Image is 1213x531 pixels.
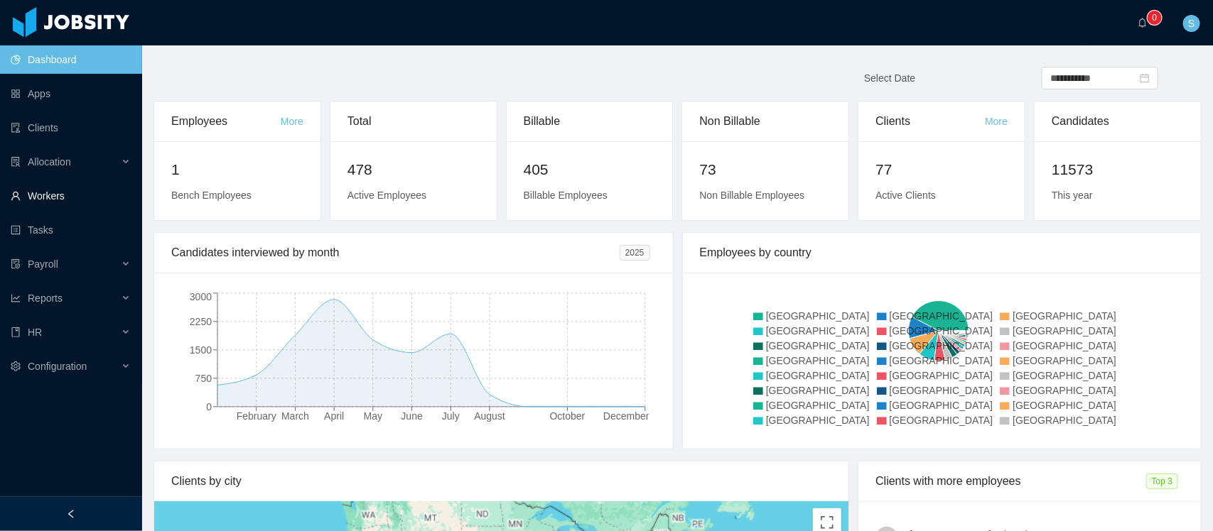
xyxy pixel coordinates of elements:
[11,216,131,244] a: icon: profileTasks
[1013,355,1116,366] span: [GEOGRAPHIC_DATA]
[171,190,252,201] span: Bench Employees
[1013,370,1116,381] span: [GEOGRAPHIC_DATA]
[11,80,131,108] a: icon: appstoreApps
[890,385,993,396] span: [GEOGRAPHIC_DATA]
[347,190,426,201] span: Active Employees
[364,410,382,422] tspan: May
[1052,102,1184,141] div: Candidates
[237,410,276,422] tspan: February
[875,158,1008,181] h2: 77
[620,245,650,261] span: 2025
[11,293,21,303] i: icon: line-chart
[766,385,870,396] span: [GEOGRAPHIC_DATA]
[699,190,804,201] span: Non Billable Employees
[766,325,870,336] span: [GEOGRAPHIC_DATA]
[875,190,936,201] span: Active Clients
[1146,473,1178,489] span: Top 3
[11,182,131,210] a: icon: userWorkers
[28,292,63,304] span: Reports
[890,370,993,381] span: [GEOGRAPHIC_DATA]
[985,116,1008,127] a: More
[11,361,21,371] i: icon: setting
[875,461,1145,501] div: Clients with more employees
[1052,190,1093,201] span: This year
[347,158,480,181] h2: 478
[11,327,21,337] i: icon: book
[890,415,993,426] span: [GEOGRAPHIC_DATA]
[442,410,460,422] tspan: July
[524,102,656,141] div: Billable
[1148,11,1162,25] sup: 0
[766,340,870,351] span: [GEOGRAPHIC_DATA]
[864,72,915,84] span: Select Date
[875,102,985,141] div: Clients
[766,370,870,381] span: [GEOGRAPHIC_DATA]
[190,316,212,327] tspan: 2250
[699,102,831,141] div: Non Billable
[190,291,212,302] tspan: 3000
[524,190,608,201] span: Billable Employees
[766,415,870,426] span: [GEOGRAPHIC_DATA]
[700,233,1185,273] div: Employees by country
[281,116,303,127] a: More
[1013,340,1116,351] span: [GEOGRAPHIC_DATA]
[550,410,586,422] tspan: October
[324,410,344,422] tspan: April
[524,158,656,181] h2: 405
[1013,310,1116,322] span: [GEOGRAPHIC_DATA]
[766,310,870,322] span: [GEOGRAPHIC_DATA]
[11,114,131,142] a: icon: auditClients
[1138,18,1148,28] i: icon: bell
[347,102,480,141] div: Total
[401,410,423,422] tspan: June
[890,310,993,322] span: [GEOGRAPHIC_DATA]
[11,157,21,167] i: icon: solution
[1140,73,1150,83] i: icon: calendar
[11,259,21,269] i: icon: file-protect
[281,410,309,422] tspan: March
[699,158,831,181] h2: 73
[890,355,993,366] span: [GEOGRAPHIC_DATA]
[1013,400,1116,411] span: [GEOGRAPHIC_DATA]
[171,461,831,501] div: Clients by city
[1013,385,1116,396] span: [GEOGRAPHIC_DATA]
[1188,15,1195,32] span: S
[890,400,993,411] span: [GEOGRAPHIC_DATA]
[766,400,870,411] span: [GEOGRAPHIC_DATA]
[171,158,303,181] h2: 1
[28,156,71,168] span: Allocation
[603,410,649,422] tspan: December
[890,325,993,336] span: [GEOGRAPHIC_DATA]
[28,258,58,270] span: Payroll
[1052,158,1184,181] h2: 11573
[195,373,212,384] tspan: 750
[28,361,87,372] span: Configuration
[171,102,281,141] div: Employees
[28,327,42,338] span: HR
[11,45,131,74] a: icon: pie-chartDashboard
[890,340,993,351] span: [GEOGRAPHIC_DATA]
[190,344,212,356] tspan: 1500
[766,355,870,366] span: [GEOGRAPHIC_DATA]
[171,233,620,273] div: Candidates interviewed by month
[1013,415,1116,426] span: [GEOGRAPHIC_DATA]
[474,410,505,422] tspan: August
[1013,325,1116,336] span: [GEOGRAPHIC_DATA]
[206,401,212,412] tspan: 0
